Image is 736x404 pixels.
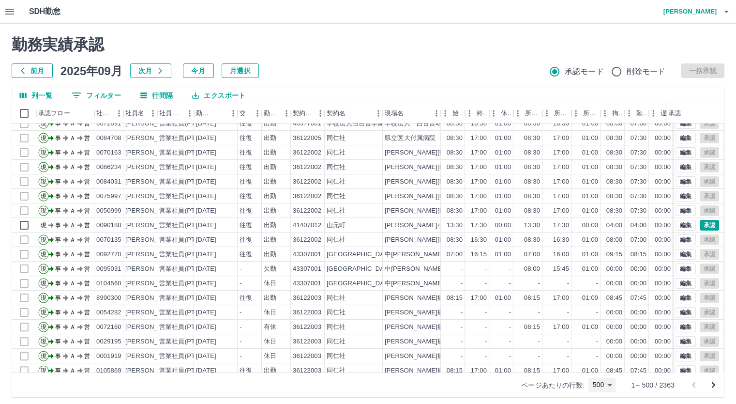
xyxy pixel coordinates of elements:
div: 出勤 [264,163,276,172]
div: [DATE] [196,206,216,216]
div: 08:30 [524,134,540,143]
div: 36122002 [293,192,321,201]
div: 0086234 [96,163,121,172]
div: [PERSON_NAME]小学校放課後児童クラブ [385,221,508,230]
text: Ａ [70,207,75,214]
div: 承認フロー [38,103,70,124]
div: 07:30 [631,206,646,216]
text: 事 [55,164,61,171]
div: 営業社員(PT契約) [159,119,210,128]
div: 17:00 [553,206,569,216]
button: 編集 [676,147,696,158]
div: 同仁社 [327,235,345,245]
div: 08:30 [447,177,463,186]
text: 現 [41,236,46,243]
div: 17:00 [553,148,569,157]
div: 出勤 [264,235,276,245]
div: 07:00 [631,119,646,128]
div: [PERSON_NAME][PERSON_NAME] [125,119,231,128]
button: フィルター表示 [64,88,129,103]
div: 社員名 [125,103,144,124]
div: 08:30 [606,192,622,201]
div: 01:00 [495,119,511,128]
text: 営 [84,193,90,200]
div: 17:00 [471,177,487,186]
div: 営業社員(PT契約) [159,206,210,216]
div: 同仁社 [327,177,345,186]
div: 07:30 [631,163,646,172]
div: 36122002 [293,163,321,172]
div: 出勤 [264,250,276,259]
button: 編集 [676,191,696,202]
span: 承認モード [565,66,604,78]
text: 事 [55,135,61,141]
h5: 2025年09月 [60,63,122,78]
div: 07:30 [631,177,646,186]
div: 17:00 [471,148,487,157]
div: 36122002 [293,148,321,157]
div: 営業社員(PT契約) [159,148,210,157]
div: 休憩 [501,103,511,124]
div: 08:00 [606,119,622,128]
div: 中[PERSON_NAME]学校給食センター [385,250,495,259]
button: メニュー [279,106,294,121]
div: 00:00 [655,119,671,128]
div: 0072891 [96,119,121,128]
div: 17:00 [471,206,487,216]
div: 08:00 [606,235,622,245]
div: 00:00 [582,221,598,230]
text: 現 [41,222,46,229]
div: 拘束 [612,103,623,124]
div: 所定開始 [513,103,542,124]
button: 編集 [676,365,696,376]
div: 山元町 [327,221,345,230]
div: 契約名 [325,103,383,124]
div: [PERSON_NAME] [125,163,178,172]
div: 17:00 [471,192,487,201]
div: 01:00 [582,148,598,157]
div: 0092770 [96,250,121,259]
text: 営 [84,120,90,127]
div: 所定終業 [542,103,571,124]
div: 現場名 [385,103,404,124]
div: 承認フロー [36,103,94,124]
button: 編集 [676,162,696,172]
div: 遅刻等 [661,103,671,124]
div: 営業社員(PT契約) [159,163,210,172]
div: 08:30 [606,148,622,157]
button: ソート [212,107,226,120]
div: 始業 [441,103,465,124]
text: Ａ [70,120,75,127]
div: 01:00 [582,163,598,172]
div: 0084031 [96,177,121,186]
button: メニュー [371,106,386,121]
div: 16:00 [553,250,569,259]
div: 社員番号 [94,103,123,124]
button: エクスポート [184,88,253,103]
button: 編集 [676,249,696,260]
div: 00:00 [495,221,511,230]
button: 編集 [676,205,696,216]
div: 交通費 [238,103,262,124]
div: 往復 [240,235,252,245]
button: 前月 [12,63,53,78]
div: 勤務日 [196,103,212,124]
div: 08:30 [524,148,540,157]
div: 出勤 [264,221,276,230]
text: Ａ [70,135,75,141]
div: 07:30 [631,134,646,143]
div: 08:30 [524,192,540,201]
div: 勤務 [636,103,647,124]
div: 終業 [465,103,489,124]
div: [PERSON_NAME] [125,177,178,186]
div: [DATE] [196,119,216,128]
div: [PERSON_NAME] [125,221,178,230]
div: 同仁社 [327,192,345,201]
div: 社員番号 [96,103,112,124]
div: 43307001 [293,250,321,259]
div: 終業 [477,103,487,124]
div: 0070163 [96,148,121,157]
div: 01:00 [495,206,511,216]
div: 勤務区分 [262,103,291,124]
button: 編集 [676,336,696,347]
